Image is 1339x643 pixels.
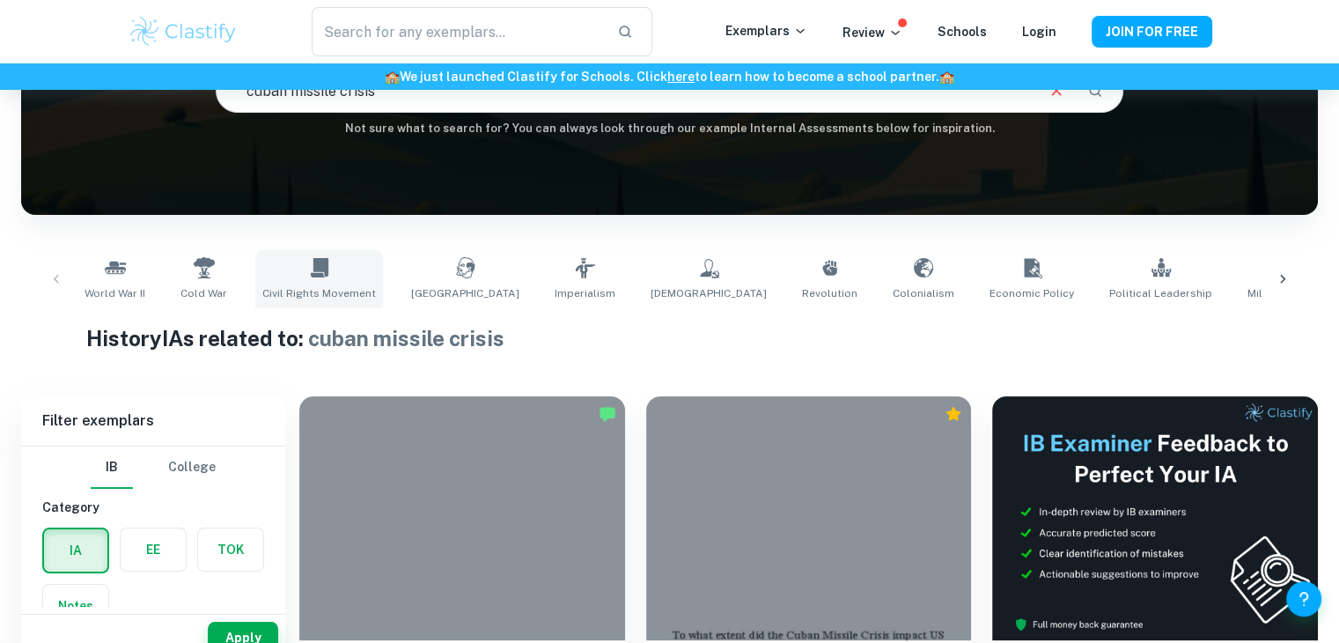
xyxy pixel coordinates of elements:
a: Login [1022,25,1056,39]
span: Civil Rights Movement [262,285,376,301]
button: IA [44,529,107,572]
span: [DEMOGRAPHIC_DATA] [651,285,767,301]
span: 🏫 [939,70,954,84]
span: Revolution [802,285,857,301]
button: EE [121,528,186,571]
button: IB [91,447,133,489]
a: here [667,70,695,84]
input: Search for any exemplars... [312,7,602,56]
span: Military Strategy [1247,285,1333,301]
img: Marked [599,405,616,423]
p: Exemplars [725,21,807,41]
h6: We just launched Clastify for Schools. Click to learn how to become a school partner. [4,67,1335,86]
button: JOIN FOR FREE [1092,16,1212,48]
button: Clear [1040,74,1073,107]
span: Economic Policy [990,285,1074,301]
div: Premium [945,405,962,423]
h6: Not sure what to search for? You can always look through our example Internal Assessments below f... [21,120,1318,137]
button: College [168,447,216,489]
h1: History IAs related to: [86,322,1254,354]
span: cuban missile crisis [308,326,504,351]
a: Schools [938,25,987,39]
button: Notes [43,585,108,627]
span: Political Leadership [1109,285,1212,301]
button: Help and Feedback [1286,581,1321,617]
span: [GEOGRAPHIC_DATA] [411,285,519,301]
input: E.g. Nazi Germany, atomic bomb, USA politics... [217,66,1033,115]
button: Search [1080,76,1110,106]
p: Review [842,23,902,42]
span: 🏫 [385,70,400,84]
img: Clastify logo [128,14,239,49]
span: World War II [85,285,145,301]
h6: Category [42,498,264,517]
div: Filter type choice [91,447,216,489]
img: Thumbnail [992,396,1318,640]
span: Imperialism [555,285,615,301]
span: Cold War [180,285,227,301]
span: Colonialism [893,285,954,301]
h6: Filter exemplars [21,396,285,446]
button: TOK [198,528,263,571]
